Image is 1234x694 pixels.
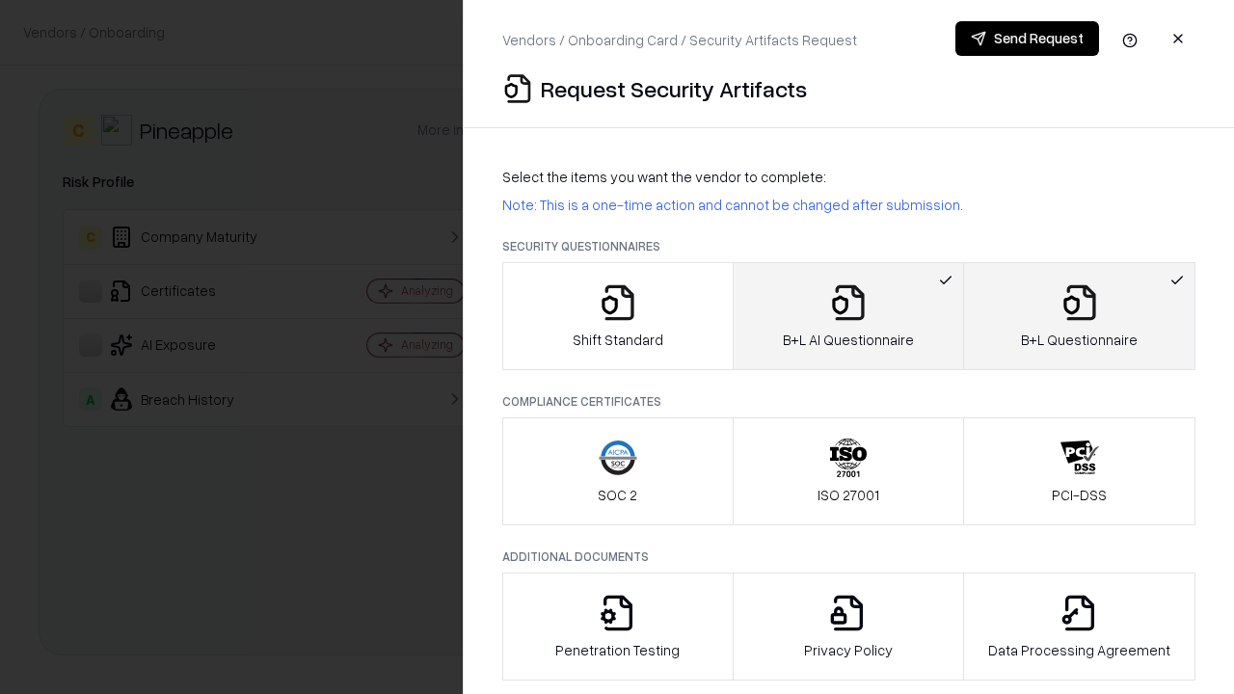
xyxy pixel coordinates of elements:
p: B+L Questionnaire [1021,330,1138,350]
button: PCI-DSS [963,417,1195,525]
button: Privacy Policy [733,573,965,681]
p: Privacy Policy [804,640,893,660]
p: Select the items you want the vendor to complete: [502,167,1195,187]
button: B+L Questionnaire [963,262,1195,370]
p: Request Security Artifacts [541,73,807,104]
button: ISO 27001 [733,417,965,525]
button: Penetration Testing [502,573,734,681]
p: Vendors / Onboarding Card / Security Artifacts Request [502,30,857,50]
p: Additional Documents [502,548,1195,565]
p: Penetration Testing [555,640,680,660]
p: B+L AI Questionnaire [783,330,914,350]
button: B+L AI Questionnaire [733,262,965,370]
button: Send Request [955,21,1099,56]
p: SOC 2 [598,485,637,505]
p: Security Questionnaires [502,238,1195,254]
p: Compliance Certificates [502,393,1195,410]
p: Shift Standard [573,330,663,350]
button: Data Processing Agreement [963,573,1195,681]
p: Data Processing Agreement [988,640,1170,660]
button: SOC 2 [502,417,734,525]
button: Shift Standard [502,262,734,370]
p: Note: This is a one-time action and cannot be changed after submission. [502,195,1195,215]
p: PCI-DSS [1052,485,1107,505]
p: ISO 27001 [818,485,879,505]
